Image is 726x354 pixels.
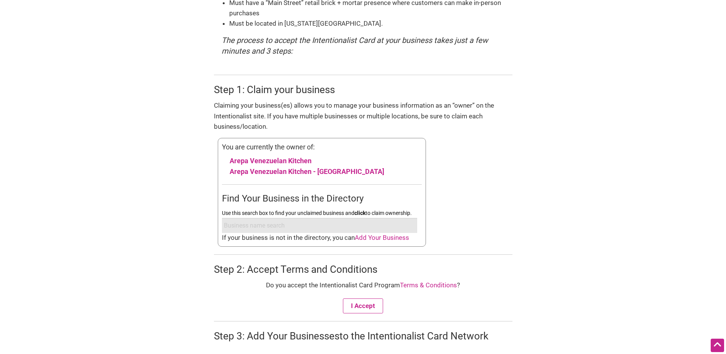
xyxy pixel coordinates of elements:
p: Claiming your business(es) allows you to manage your business information as an “owner” on the In... [214,100,512,132]
h3: Step 2: Accept Terms and Conditions [214,262,512,276]
input: Business name search [222,218,417,233]
h6: You are currently the owner of: [222,142,422,152]
div: Scroll Back to Top [711,339,724,352]
b: click [354,210,365,216]
span: es [329,330,339,342]
span: Add Your Business [355,234,409,241]
a: Arepa Venezuelan Kitchen [230,157,312,165]
p: Do you accept the Intentionalist Card Program ? [214,280,512,290]
li: Must be located in [US_STATE][GEOGRAPHIC_DATA]. [229,18,505,29]
h3: Step 3: Add Your Business to the Intentionalist Card Network [214,329,512,343]
h3: Step 1: Claim your business [214,83,512,97]
summary: If your business is not in the directory, you canAdd Your Business [222,233,422,243]
em: The process to accept the Intentionalist Card at your business takes just a few minutes and 3 steps: [222,36,488,56]
a: Terms & Conditions [400,281,457,289]
h4: Find Your Business in the Directory [222,192,422,205]
label: Use this search box to find your unclaimed business and to claim ownership. [222,208,422,218]
a: Arepa Venezuelan Kitchen - [GEOGRAPHIC_DATA] [230,167,384,175]
button: I Accept [343,298,383,313]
